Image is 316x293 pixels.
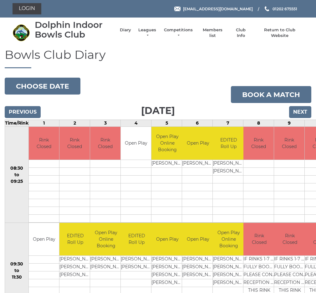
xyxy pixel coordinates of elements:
td: EDITED Roll Up [59,223,91,256]
td: [PERSON_NAME] [90,264,122,271]
td: 4 [121,120,151,127]
td: EDITED Roll Up [213,127,244,160]
h1: Bowls Club Diary [5,48,311,69]
td: Rink Closed [274,127,304,160]
a: Return to Club Website [256,27,303,39]
td: [PERSON_NAME] [213,271,244,279]
td: 3 [90,120,121,127]
td: [PERSON_NAME] [90,256,122,264]
td: IF RINKS 1-7 ARE [243,256,275,264]
a: Email [EMAIL_ADDRESS][DOMAIN_NAME] [174,6,253,12]
input: Previous [5,106,41,118]
a: Phone us 01202 675551 [264,6,297,12]
span: 01202 675551 [273,6,297,11]
td: 9 [274,120,305,127]
td: [PERSON_NAME] [213,160,244,167]
td: RECEPTION TO BOOK [243,279,275,287]
td: Rink Closed [59,127,90,160]
a: Members list [199,27,225,39]
td: 7 [213,120,243,127]
img: Email [174,7,181,11]
td: [PERSON_NAME] [151,256,183,264]
td: Open Play Online Booking [213,223,244,256]
td: RECEPTION TO BOOK [274,279,306,287]
a: Leagues [137,27,157,39]
input: Next [289,106,311,118]
td: [PERSON_NAME] [151,279,183,287]
td: FULLY BOOKED [243,264,275,271]
td: [PERSON_NAME] [182,256,214,264]
td: [PERSON_NAME] [151,271,183,279]
td: FULLY BOOKED [274,264,306,271]
td: [PERSON_NAME] [59,256,91,264]
td: IF RINKS 1-7 ARE [274,256,306,264]
td: Open Play [151,223,183,256]
td: [PERSON_NAME] [59,271,91,279]
td: Open Play [121,127,151,160]
td: [PERSON_NAME] [213,256,244,264]
td: [PERSON_NAME] [213,264,244,271]
td: Open Play [182,223,214,256]
td: 5 [151,120,182,127]
td: Open Play Online Booking [151,127,183,160]
td: [PERSON_NAME] [182,271,214,279]
img: Phone us [265,6,269,11]
td: Rink Closed [243,127,274,160]
a: Competitions [163,27,193,39]
td: Rink Closed [274,223,306,256]
td: Open Play [29,223,59,256]
td: Open Play [182,127,214,160]
td: [PERSON_NAME] [59,264,91,271]
td: Time/Rink [5,120,29,127]
td: 2 [59,120,90,127]
button: Choose date [5,78,80,95]
td: [PERSON_NAME] [182,160,214,167]
a: Diary [120,27,131,33]
a: Login [13,3,41,14]
td: [PERSON_NAME] [213,279,244,287]
td: Rink Closed [29,127,59,160]
span: [EMAIL_ADDRESS][DOMAIN_NAME] [183,6,253,11]
td: [PERSON_NAME] [213,167,244,175]
a: Book a match [231,86,311,103]
td: [PERSON_NAME] [182,264,214,271]
td: Open Play Online Booking [90,223,122,256]
td: [PERSON_NAME] [121,264,152,271]
td: EDITED Roll Up [121,223,152,256]
a: Club Info [232,27,250,39]
td: 08:30 to 09:25 [5,127,29,223]
td: [PERSON_NAME] [121,256,152,264]
td: 6 [182,120,213,127]
div: Dolphin Indoor Bowls Club [35,20,114,39]
td: 8 [243,120,274,127]
td: 1 [29,120,59,127]
td: PLEASE CONTACT [243,271,275,279]
img: Dolphin Indoor Bowls Club [13,24,30,41]
td: [PERSON_NAME] [151,160,183,167]
td: Rink Closed [90,127,120,160]
td: [PERSON_NAME] [151,264,183,271]
td: Rink Closed [243,223,275,256]
td: PLEASE CONTACT [274,271,306,279]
